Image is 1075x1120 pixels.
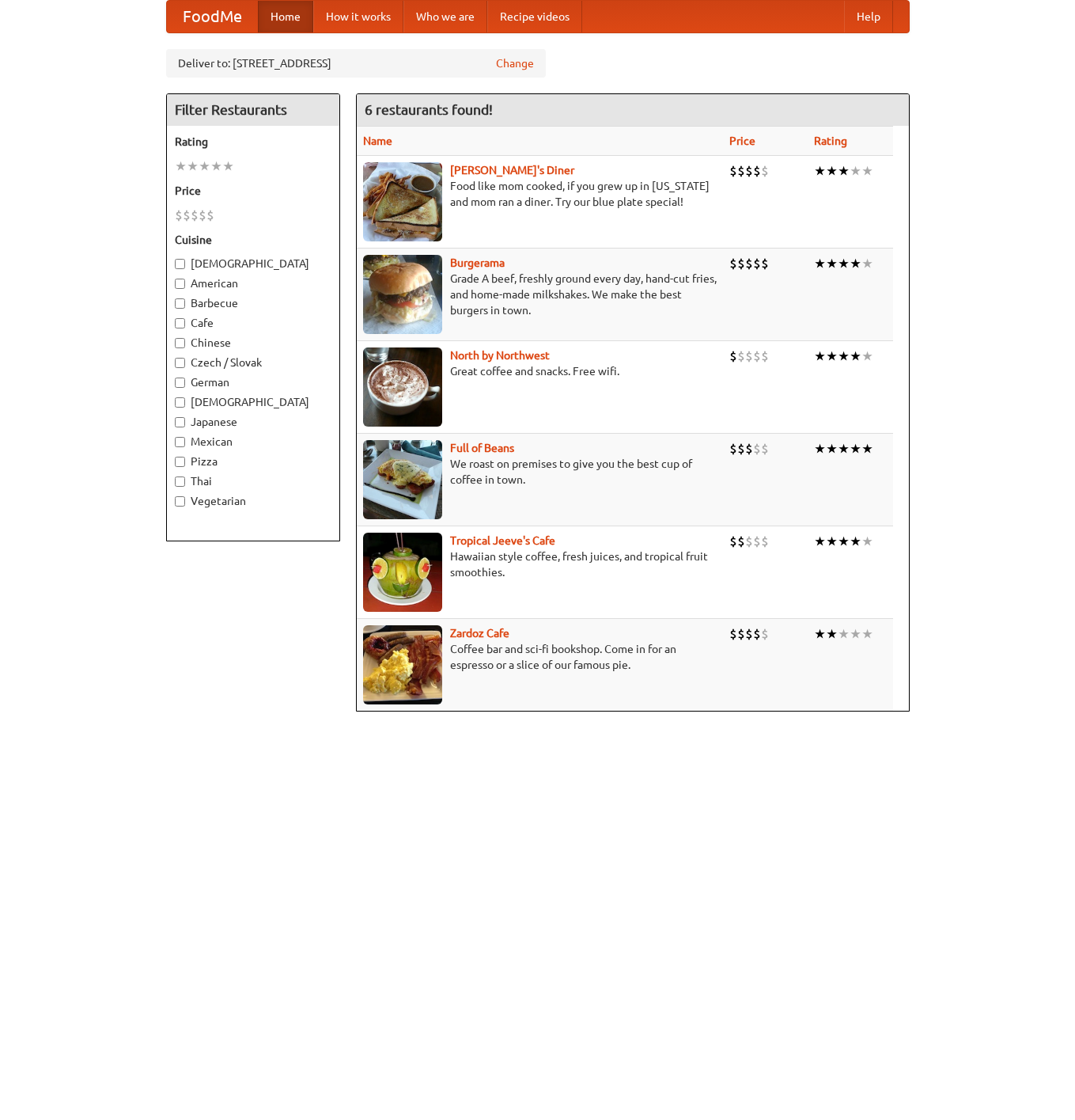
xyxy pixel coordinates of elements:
[175,374,331,390] label: German
[838,625,850,643] li: ★
[363,255,442,334] img: burgerama.jpg
[175,315,331,331] label: Cafe
[450,534,555,547] a: Tropical Jeeve's Cafe
[175,259,185,269] input: [DEMOGRAPHIC_DATA]
[729,440,737,457] li: $
[365,102,493,117] ng-pluralize: 6 restaurants found!
[450,442,514,454] a: Full of Beans
[826,347,838,365] li: ★
[814,533,826,550] li: ★
[175,414,331,430] label: Japanese
[363,641,717,673] p: Coffee bar and sci-fi bookshop. Come in for an espresso or a slice of our famous pie.
[861,255,873,272] li: ★
[737,440,745,457] li: $
[167,1,258,32] a: FoodMe
[838,440,850,457] li: ★
[363,135,392,147] a: Name
[206,207,214,224] li: $
[761,255,769,272] li: $
[199,158,210,175] li: ★
[175,358,185,368] input: Czech / Slovak
[175,338,185,348] input: Chinese
[861,625,873,643] li: ★
[753,255,761,272] li: $
[826,533,838,550] li: ★
[850,440,861,457] li: ★
[814,347,826,365] li: ★
[761,533,769,550] li: $
[363,347,442,427] img: north.jpg
[761,162,769,180] li: $
[814,255,826,272] li: ★
[175,496,185,507] input: Vegetarian
[363,549,717,580] p: Hawaiian style coffee, fresh juices, and tropical fruit smoothies.
[753,440,761,457] li: $
[175,275,331,291] label: American
[450,256,505,269] b: Burgerama
[175,279,185,289] input: American
[850,255,861,272] li: ★
[745,162,753,180] li: $
[175,335,331,351] label: Chinese
[363,456,717,488] p: We roast on premises to give you the best cup of coffee in town.
[175,158,187,175] li: ★
[838,255,850,272] li: ★
[737,162,745,180] li: $
[258,1,313,32] a: Home
[175,355,331,370] label: Czech / Slovak
[363,271,717,318] p: Grade A beef, freshly ground every day, hand-cut fries, and home-made milkshakes. We make the bes...
[210,158,222,175] li: ★
[199,207,206,224] li: $
[175,476,185,487] input: Thai
[729,255,737,272] li: $
[844,1,893,32] a: Help
[814,440,826,457] li: ★
[175,394,331,410] label: [DEMOGRAPHIC_DATA]
[850,533,861,550] li: ★
[737,347,745,365] li: $
[175,232,331,248] h5: Cuisine
[753,625,761,643] li: $
[838,162,850,180] li: ★
[838,533,850,550] li: ★
[753,533,761,550] li: $
[753,162,761,180] li: $
[737,625,745,643] li: $
[826,440,838,457] li: ★
[175,295,331,311] label: Barbecue
[175,256,331,271] label: [DEMOGRAPHIC_DATA]
[313,1,403,32] a: How it works
[753,347,761,365] li: $
[175,134,331,150] h5: Rating
[850,162,861,180] li: ★
[175,397,185,408] input: [DEMOGRAPHIC_DATA]
[861,347,873,365] li: ★
[450,349,550,362] a: North by Northwest
[729,162,737,180] li: $
[175,473,331,489] label: Thai
[363,533,442,612] img: jeeves.jpg
[175,437,185,447] input: Mexican
[175,183,331,199] h5: Price
[761,347,769,365] li: $
[814,625,826,643] li: ★
[814,135,847,147] a: Rating
[175,457,185,467] input: Pizza
[729,625,737,643] li: $
[450,164,574,177] b: [PERSON_NAME]'s Diner
[167,94,339,126] h4: Filter Restaurants
[496,55,534,71] a: Change
[861,440,873,457] li: ★
[729,533,737,550] li: $
[450,627,509,640] a: Zardoz Cafe
[761,440,769,457] li: $
[745,347,753,365] li: $
[745,625,753,643] li: $
[183,207,191,224] li: $
[826,625,838,643] li: ★
[175,207,183,224] li: $
[826,162,838,180] li: ★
